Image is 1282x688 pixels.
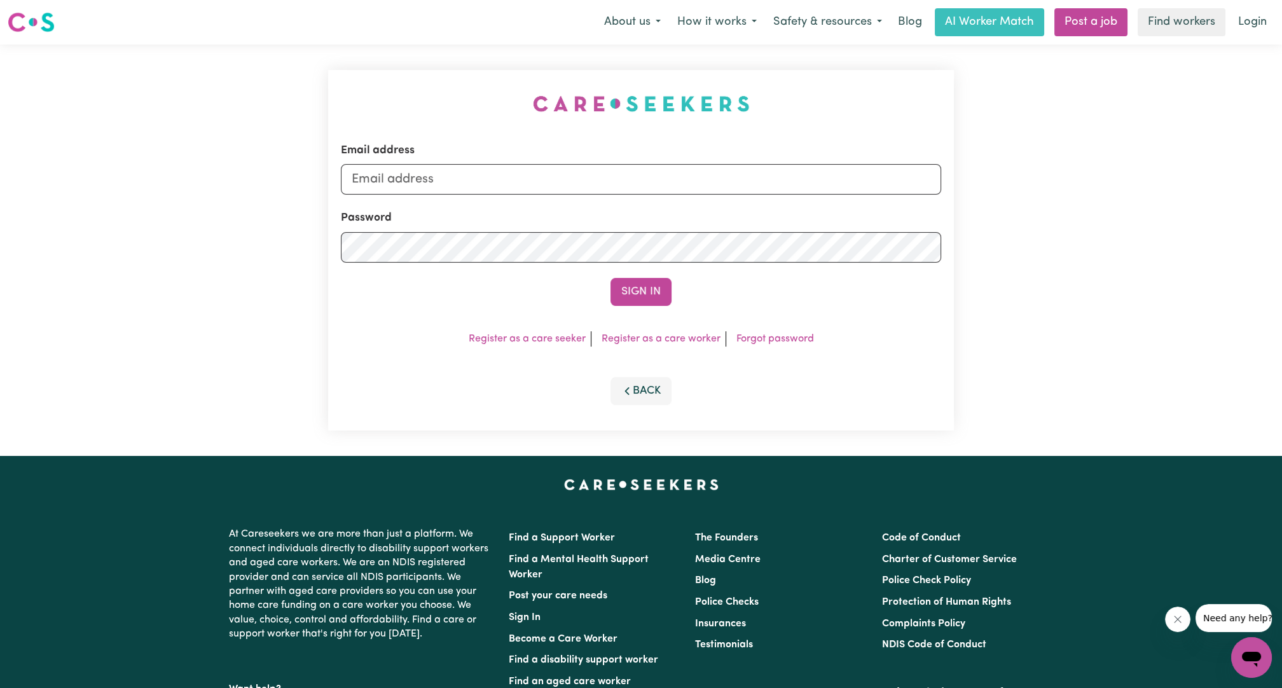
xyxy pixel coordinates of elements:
a: Media Centre [695,554,761,565]
input: Email address [341,164,941,195]
a: Charter of Customer Service [882,554,1017,565]
a: AI Worker Match [935,8,1044,36]
a: Blog [890,8,930,36]
a: Become a Care Worker [509,634,617,644]
a: The Founders [695,533,758,543]
a: Post a job [1054,8,1127,36]
iframe: Close message [1165,607,1190,632]
a: Careseekers home page [564,479,719,489]
a: Register as a care worker [602,334,720,344]
a: Protection of Human Rights [882,597,1011,607]
img: Careseekers logo [8,11,55,34]
a: Find an aged care worker [509,677,631,687]
a: Careseekers logo [8,8,55,37]
a: Find a Mental Health Support Worker [509,554,649,580]
a: Police Check Policy [882,575,971,586]
a: Register as a care seeker [469,334,586,344]
a: Complaints Policy [882,619,965,629]
p: At Careseekers we are more than just a platform. We connect individuals directly to disability su... [229,522,493,646]
a: Post your care needs [509,591,607,601]
iframe: Button to launch messaging window [1231,637,1272,678]
a: Insurances [695,619,746,629]
a: Find a Support Worker [509,533,615,543]
a: Blog [695,575,716,586]
a: Find workers [1138,8,1225,36]
a: NDIS Code of Conduct [882,640,986,650]
a: Sign In [509,612,541,623]
a: Login [1230,8,1274,36]
span: Need any help? [8,9,77,19]
a: Find a disability support worker [509,655,658,665]
a: Forgot password [736,334,814,344]
label: Email address [341,142,415,159]
button: Back [610,377,672,405]
button: About us [596,9,669,36]
a: Testimonials [695,640,753,650]
button: Sign In [610,278,672,306]
a: Code of Conduct [882,533,961,543]
button: How it works [669,9,765,36]
a: Police Checks [695,597,759,607]
iframe: Message from company [1196,604,1272,632]
label: Password [341,210,392,226]
button: Safety & resources [765,9,890,36]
